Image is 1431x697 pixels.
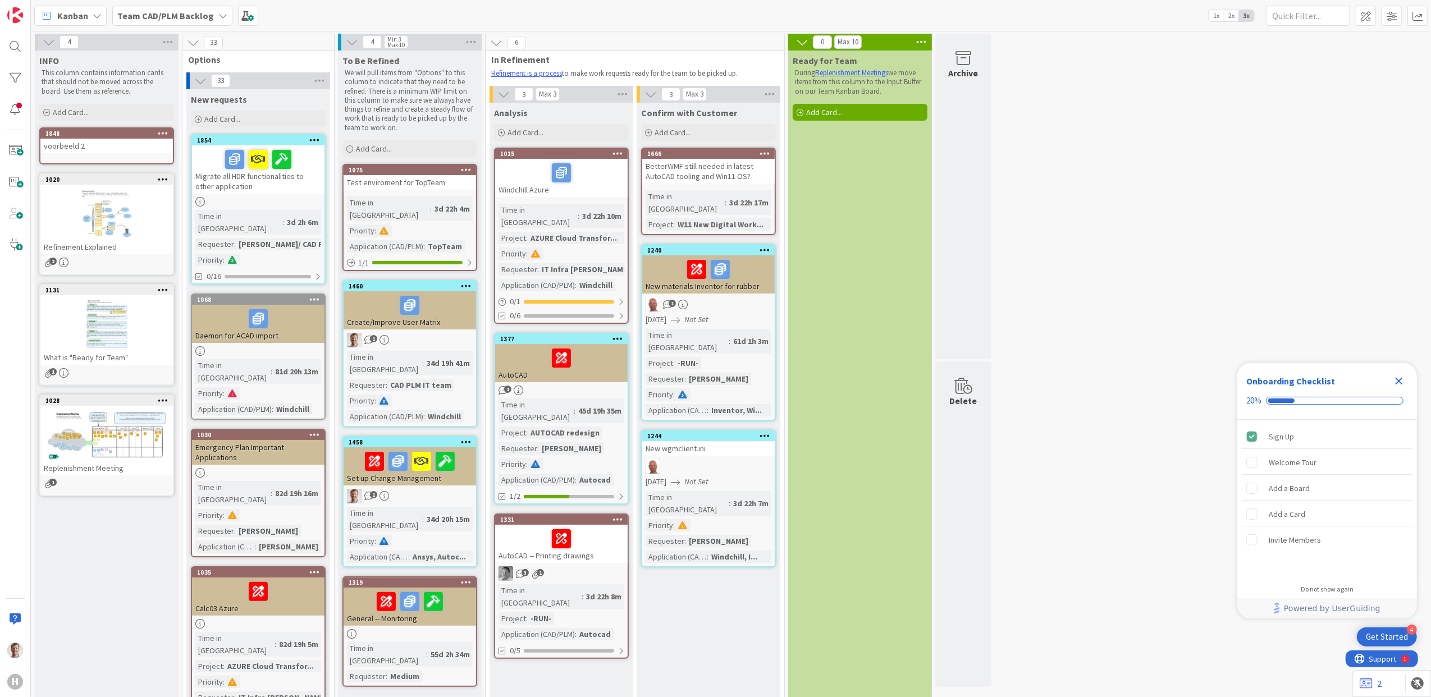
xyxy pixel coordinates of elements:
[374,395,376,407] span: :
[1266,6,1350,26] input: Quick Filter...
[537,569,544,576] span: 1
[386,670,387,682] span: :
[642,245,775,294] div: 1240New materials Inventor for rubber
[577,628,614,640] div: Autocad
[387,670,422,682] div: Medium
[39,395,174,496] a: 1028Replenishment Meeting
[708,551,760,563] div: Windchill, I...
[347,535,374,547] div: Priority
[374,224,376,237] span: :
[647,246,775,254] div: 1240
[499,398,574,423] div: Time in [GEOGRAPHIC_DATA]
[374,535,376,547] span: :
[578,210,579,222] span: :
[1284,602,1380,615] span: Powered by UserGuiding
[275,638,276,650] span: :
[39,284,174,386] a: 1131What is "Ready for Team"
[1242,424,1412,449] div: Sign Up is complete.
[191,134,326,285] a: 1854Migrate all HDR functionalities to other applicationTime in [GEOGRAPHIC_DATA]:3d 2h 6mRequest...
[726,196,771,209] div: 3d 22h 17m
[40,129,173,153] div: 1848voorbeeld 2
[192,295,324,305] div: 1068
[204,114,240,124] span: Add Card...
[499,427,526,439] div: Project
[642,431,775,441] div: 1244
[40,240,173,254] div: Refinement Explained
[40,461,173,475] div: Replenishment Meeting
[344,437,476,447] div: 1458
[236,525,301,537] div: [PERSON_NAME]
[430,203,432,215] span: :
[684,373,686,385] span: :
[271,365,272,378] span: :
[499,263,537,276] div: Requester
[495,149,628,197] div: 1015Windchill Azure
[646,190,725,215] div: Time in [GEOGRAPHIC_DATA]
[526,458,528,470] span: :
[342,280,477,427] a: 1460Create/Improve User MatrixBOTime in [GEOGRAPHIC_DATA]:34d 19h 41mRequester:CAD PLM IT teamPri...
[408,551,410,563] span: :
[347,551,408,563] div: Application (CAD/PLM)
[192,135,324,145] div: 1854
[642,159,775,184] div: BetterWMF still needed in latest AutoCAD tooling and Win11 OS?
[1246,396,1261,406] div: 20%
[1209,10,1224,21] span: 1x
[646,357,673,369] div: Project
[192,295,324,343] div: 1068Daemon for ACAD import
[642,441,775,456] div: New wgmclient.ini
[45,130,173,137] div: 1848
[495,525,628,563] div: AutoCAD -- Printing drawings
[344,588,476,626] div: General -- Monitoring
[495,566,628,581] div: AV
[344,281,476,329] div: 1460Create/Improve User Matrix
[387,379,454,391] div: CAD PLM IT team
[539,263,633,276] div: IT Infra [PERSON_NAME]
[528,612,554,625] div: -RUN-
[499,474,575,486] div: Application (CAD/PLM)
[815,68,888,77] a: Replenishment Meetings
[686,373,751,385] div: [PERSON_NAME]
[342,436,477,567] a: 1458Set up Change ManagementBOTime in [GEOGRAPHIC_DATA]:34d 20h 15mPriority:Application (CAD/PLM)...
[575,628,577,640] span: :
[1360,677,1382,690] a: 2
[1269,507,1305,521] div: Add a Card
[575,405,624,417] div: 45d 19h 35m
[642,245,775,255] div: 1240
[1246,374,1335,388] div: Onboarding Checklist
[344,256,476,270] div: 1/1
[272,487,321,499] div: 82d 19h 16m
[1301,585,1354,594] div: Do not show again
[646,329,729,354] div: Time in [GEOGRAPHIC_DATA]
[45,397,173,405] div: 1028
[347,351,422,375] div: Time in [GEOGRAPHIC_DATA]
[195,359,271,384] div: Time in [GEOGRAPHIC_DATA]
[495,159,628,197] div: Windchill Azure
[49,258,57,265] span: 2
[40,175,173,185] div: 1020
[1242,502,1412,526] div: Add a Card is incomplete.
[192,567,324,577] div: 1035
[60,35,79,49] span: 4
[499,628,575,640] div: Application (CAD/PLM)
[675,357,701,369] div: -RUN-
[708,404,765,416] div: Inventor, Wi...
[684,476,708,487] i: Not Set
[195,632,275,657] div: Time in [GEOGRAPHIC_DATA]
[195,676,223,688] div: Priority
[729,335,730,347] span: :
[1237,598,1417,618] div: Footer
[499,584,582,609] div: Time in [GEOGRAPHIC_DATA]
[7,643,23,658] img: BO
[641,244,776,421] a: 1240New materials Inventor for rubberRK[DATE]Not SetTime in [GEOGRAPHIC_DATA]:61d 1h 3mProject:-R...
[582,590,583,603] span: :
[272,403,273,415] span: :
[494,513,629,659] a: 1331AutoCAD -- Printing drawingsAVTime in [GEOGRAPHIC_DATA]:3d 22h 8mProject:-RUN-Application (CA...
[495,515,628,525] div: 1331
[725,196,726,209] span: :
[526,247,528,260] span: :
[195,481,271,506] div: Time in [GEOGRAPHIC_DATA]
[356,144,392,154] span: Add Card...
[363,35,382,49] span: 4
[646,297,660,311] img: RK
[655,127,691,137] span: Add Card...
